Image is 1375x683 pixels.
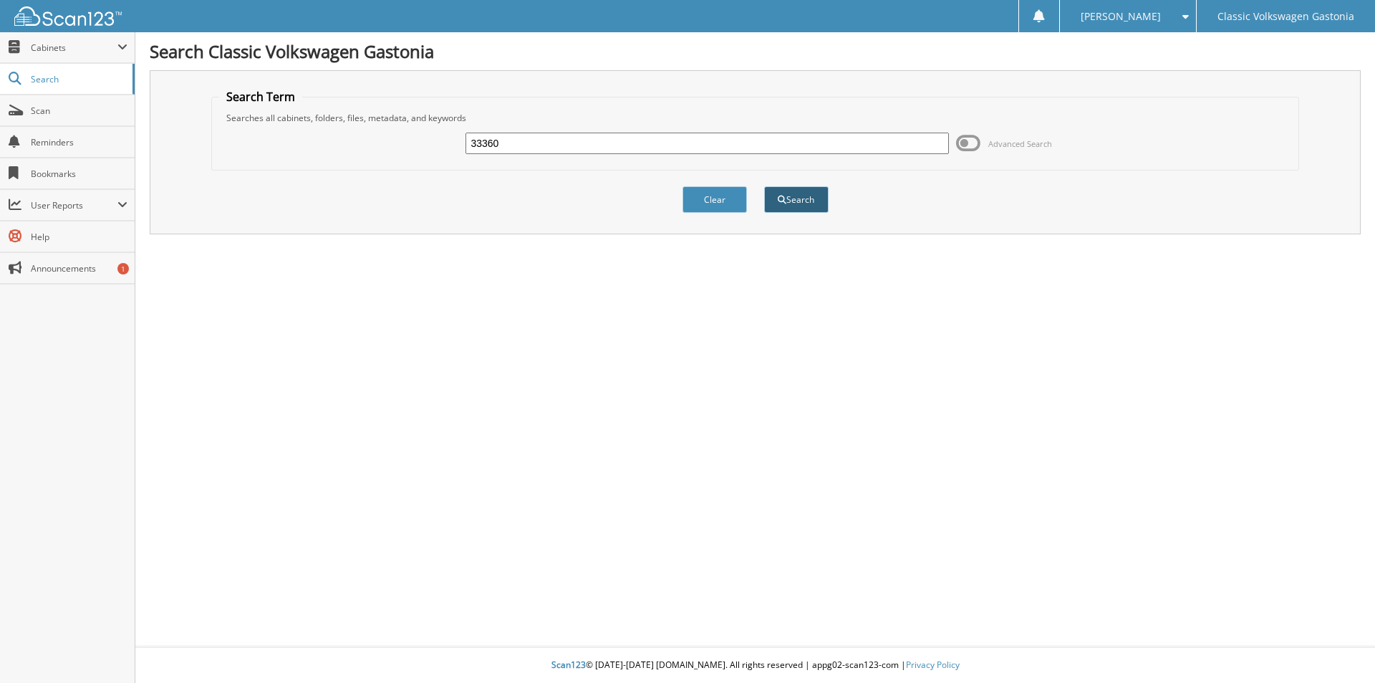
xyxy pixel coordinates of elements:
[31,136,127,148] span: Reminders
[219,89,302,105] legend: Search Term
[31,231,127,243] span: Help
[551,659,586,671] span: Scan123
[219,112,1292,124] div: Searches all cabinets, folders, files, metadata, and keywords
[31,105,127,117] span: Scan
[1081,12,1161,21] span: [PERSON_NAME]
[1217,12,1354,21] span: Classic Volkswagen Gastonia
[906,659,960,671] a: Privacy Policy
[31,73,125,85] span: Search
[31,42,117,54] span: Cabinets
[117,263,129,274] div: 1
[764,186,829,213] button: Search
[31,168,127,180] span: Bookmarks
[682,186,747,213] button: Clear
[31,262,127,274] span: Announcements
[14,6,122,26] img: scan123-logo-white.svg
[988,138,1052,149] span: Advanced Search
[135,648,1375,683] div: © [DATE]-[DATE] [DOMAIN_NAME]. All rights reserved | appg02-scan123-com |
[150,39,1361,63] h1: Search Classic Volkswagen Gastonia
[31,199,117,211] span: User Reports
